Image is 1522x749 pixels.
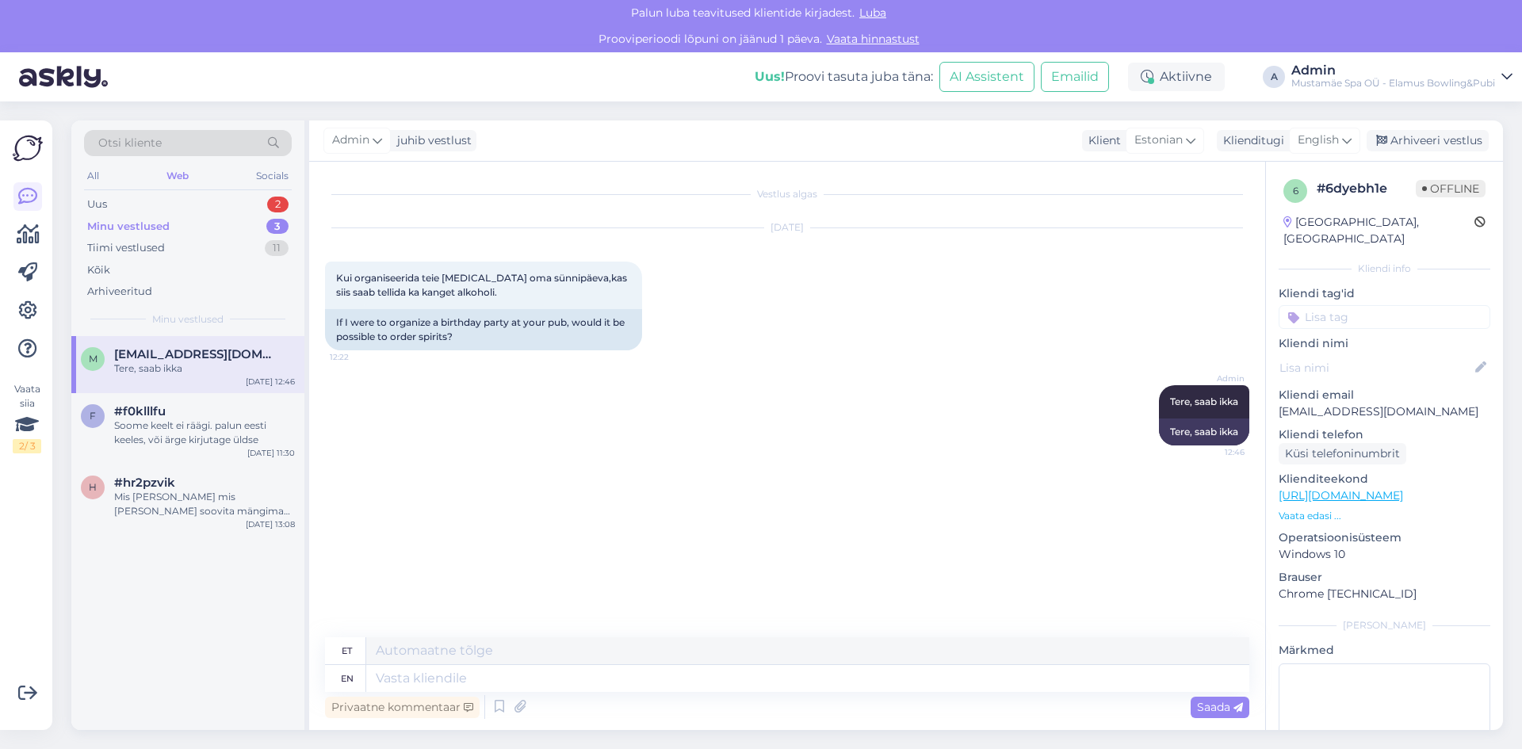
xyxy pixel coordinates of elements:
div: Tere, saab ikka [1159,418,1249,445]
p: Kliendi telefon [1279,426,1490,443]
span: #f0klllfu [114,404,166,418]
span: 6 [1293,185,1298,197]
div: Arhiveeri vestlus [1367,130,1489,151]
div: If I were to organize a birthday party at your pub, would it be possible to order spirits? [325,309,642,350]
div: All [84,166,102,186]
div: Aktiivne [1128,63,1225,91]
span: marek45@hot.ee [114,347,279,361]
p: Kliendi tag'id [1279,285,1490,302]
span: English [1298,132,1339,149]
div: 3 [266,219,289,235]
span: Admin [332,132,369,149]
span: f [90,410,96,422]
span: #hr2pzvik [114,476,175,490]
div: # 6dyebh1e [1317,179,1416,198]
div: Vaata siia [13,382,41,453]
div: [PERSON_NAME] [1279,618,1490,632]
a: Vaata hinnastust [822,32,924,46]
span: 12:22 [330,351,389,363]
button: AI Assistent [939,62,1034,92]
span: Tere, saab ikka [1170,396,1238,407]
span: Estonian [1134,132,1183,149]
div: [DATE] [325,220,1249,235]
div: Arhiveeritud [87,284,152,300]
p: Brauser [1279,569,1490,586]
div: Kõik [87,262,110,278]
span: Minu vestlused [152,312,224,327]
div: Küsi telefoninumbrit [1279,443,1406,464]
p: [EMAIL_ADDRESS][DOMAIN_NAME] [1279,403,1490,420]
a: AdminMustamäe Spa OÜ - Elamus Bowling&Pubi [1291,64,1512,90]
div: Mis [PERSON_NAME] mis [PERSON_NAME] soovita mängima tulla? [PERSON_NAME] [PERSON_NAME] tundi? [114,490,295,518]
span: Luba [855,6,891,20]
p: Kliendi nimi [1279,335,1490,352]
div: et [342,637,352,664]
div: Socials [253,166,292,186]
div: Kliendi info [1279,262,1490,276]
div: Proovi tasuta juba täna: [755,67,933,86]
div: Tiimi vestlused [87,240,165,256]
span: 12:46 [1185,446,1245,458]
p: Vaata edasi ... [1279,509,1490,523]
div: Minu vestlused [87,219,170,235]
div: Uus [87,197,107,212]
p: Chrome [TECHNICAL_ID] [1279,586,1490,602]
a: [URL][DOMAIN_NAME] [1279,488,1403,503]
div: Privaatne kommentaar [325,697,480,718]
div: Tere, saab ikka [114,361,295,376]
div: Vestlus algas [325,187,1249,201]
span: Offline [1416,180,1486,197]
div: Klient [1082,132,1121,149]
div: en [341,665,354,692]
div: Web [163,166,192,186]
div: [DATE] 13:08 [246,518,295,530]
p: Märkmed [1279,642,1490,659]
div: [GEOGRAPHIC_DATA], [GEOGRAPHIC_DATA] [1283,214,1474,247]
div: [DATE] 12:46 [246,376,295,388]
div: juhib vestlust [391,132,472,149]
p: Windows 10 [1279,546,1490,563]
span: h [89,481,97,493]
div: Klienditugi [1217,132,1284,149]
span: Otsi kliente [98,135,162,151]
div: Admin [1291,64,1495,77]
b: Uus! [755,69,785,84]
span: Saada [1197,700,1243,714]
p: Klienditeekond [1279,471,1490,487]
div: 11 [265,240,289,256]
div: Soome keelt ei räägi. palun eesti keeles, või ärge kirjutage üldse [114,418,295,447]
input: Lisa tag [1279,305,1490,329]
div: Mustamäe Spa OÜ - Elamus Bowling&Pubi [1291,77,1495,90]
div: [DATE] 11:30 [247,447,295,459]
span: Admin [1185,373,1245,384]
span: Kui organiseerida teie [MEDICAL_DATA] oma sünnipäeva,kas siis saab tellida ka kanget alkoholi. [336,272,629,298]
img: Askly Logo [13,133,43,163]
p: Kliendi email [1279,387,1490,403]
div: A [1263,66,1285,88]
div: 2 [267,197,289,212]
div: 2 / 3 [13,439,41,453]
span: m [89,353,98,365]
p: Operatsioonisüsteem [1279,529,1490,546]
button: Emailid [1041,62,1109,92]
input: Lisa nimi [1279,359,1472,376]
